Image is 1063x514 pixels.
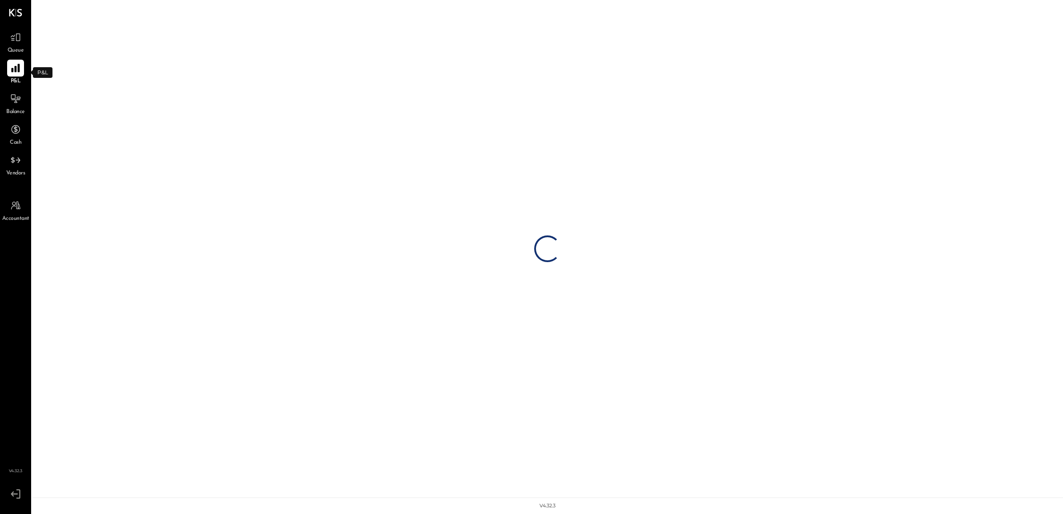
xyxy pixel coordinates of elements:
[0,90,31,116] a: Balance
[0,29,31,55] a: Queue
[33,67,52,78] div: P&L
[0,121,31,147] a: Cash
[6,170,25,178] span: Vendors
[10,139,21,147] span: Cash
[8,47,24,55] span: Queue
[0,152,31,178] a: Vendors
[540,502,556,510] div: v 4.32.3
[0,197,31,223] a: Accountant
[0,60,31,85] a: P&L
[6,108,25,116] span: Balance
[11,77,21,85] span: P&L
[2,215,29,223] span: Accountant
